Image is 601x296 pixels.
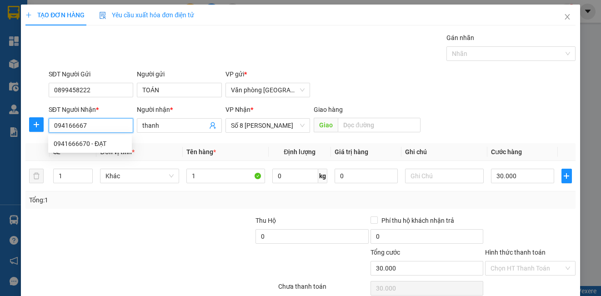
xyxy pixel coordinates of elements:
span: Cước hàng [491,148,522,156]
th: Ghi chú [401,143,487,161]
input: VD: Bàn, Ghế [186,169,265,183]
h2: VP Nhận: Số 168 Khuất Duy Tiến [48,65,220,151]
div: 0941666670 - ĐẠT [48,136,132,151]
span: plus [30,121,43,128]
input: Dọc đường [338,118,421,132]
span: Phí thu hộ khách nhận trả [378,216,458,226]
b: [DOMAIN_NAME] [120,7,220,22]
div: Tổng: 1 [29,195,233,205]
b: Phúc Lộc Thọ Limousine [35,7,101,62]
span: kg [318,169,327,183]
div: VP gửi [225,69,310,79]
input: 0 [335,169,398,183]
h2: 4NGE7QRU [5,65,73,80]
span: Đơn vị tính [100,148,134,156]
button: delete [29,169,44,183]
span: Văn phòng Nam Định [231,83,305,97]
span: Khác [105,169,173,183]
span: Giá trị hàng [335,148,368,156]
div: SĐT Người Nhận [49,105,133,115]
span: TẠO ĐƠN HÀNG [25,11,85,19]
span: VP Nhận [225,106,250,113]
span: Định lượng [284,148,316,156]
button: Close [555,5,580,30]
span: plus [25,12,32,18]
span: close [564,13,571,20]
div: Người nhận [137,105,221,115]
span: Tên hàng [186,148,216,156]
span: user-add [209,122,216,129]
label: Hình thức thanh toán [485,249,546,256]
span: Thu Hộ [255,217,276,224]
img: icon [99,12,106,19]
div: SĐT Người Gửi [49,69,133,79]
span: Yêu cầu xuất hóa đơn điện tử [99,11,194,19]
div: 0941666670 - ĐẠT [54,139,126,149]
button: plus [561,169,572,183]
button: plus [29,117,44,132]
span: Giao [314,118,338,132]
span: Giao hàng [314,106,343,113]
span: Số 8 Tôn Thất Thuyết [231,119,305,132]
div: Người gửi [137,69,221,79]
span: Tổng cước [371,249,400,256]
img: logo.jpg [5,14,30,59]
input: Ghi Chú [405,169,484,183]
label: Gán nhãn [446,34,474,41]
span: plus [562,172,571,180]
